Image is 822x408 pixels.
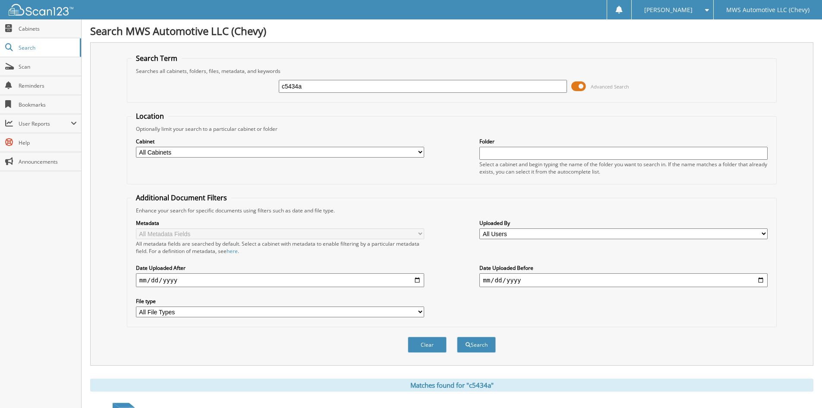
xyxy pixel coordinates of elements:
[136,264,424,272] label: Date Uploaded After
[479,264,768,272] label: Date Uploaded Before
[132,207,772,214] div: Enhance your search for specific documents using filters such as date and file type.
[136,297,424,305] label: File type
[19,158,77,165] span: Announcements
[132,111,168,121] legend: Location
[726,7,809,13] span: MWS Automotive LLC (Chevy)
[644,7,693,13] span: [PERSON_NAME]
[132,67,772,75] div: Searches all cabinets, folders, files, metadata, and keywords
[136,273,424,287] input: start
[19,82,77,89] span: Reminders
[408,337,447,353] button: Clear
[479,273,768,287] input: end
[479,138,768,145] label: Folder
[132,193,231,202] legend: Additional Document Filters
[90,24,813,38] h1: Search MWS Automotive LLC (Chevy)
[479,219,768,227] label: Uploaded By
[136,219,424,227] label: Metadata
[19,25,77,32] span: Cabinets
[19,63,77,70] span: Scan
[136,240,424,255] div: All metadata fields are searched by default. Select a cabinet with metadata to enable filtering b...
[132,54,182,63] legend: Search Term
[9,4,73,16] img: scan123-logo-white.svg
[479,161,768,175] div: Select a cabinet and begin typing the name of the folder you want to search in. If the name match...
[227,247,238,255] a: here
[19,139,77,146] span: Help
[132,125,772,133] div: Optionally limit your search to a particular cabinet or folder
[19,101,77,108] span: Bookmarks
[19,44,76,51] span: Search
[19,120,71,127] span: User Reports
[457,337,496,353] button: Search
[90,379,813,392] div: Matches found for "c5434a"
[136,138,424,145] label: Cabinet
[591,83,629,90] span: Advanced Search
